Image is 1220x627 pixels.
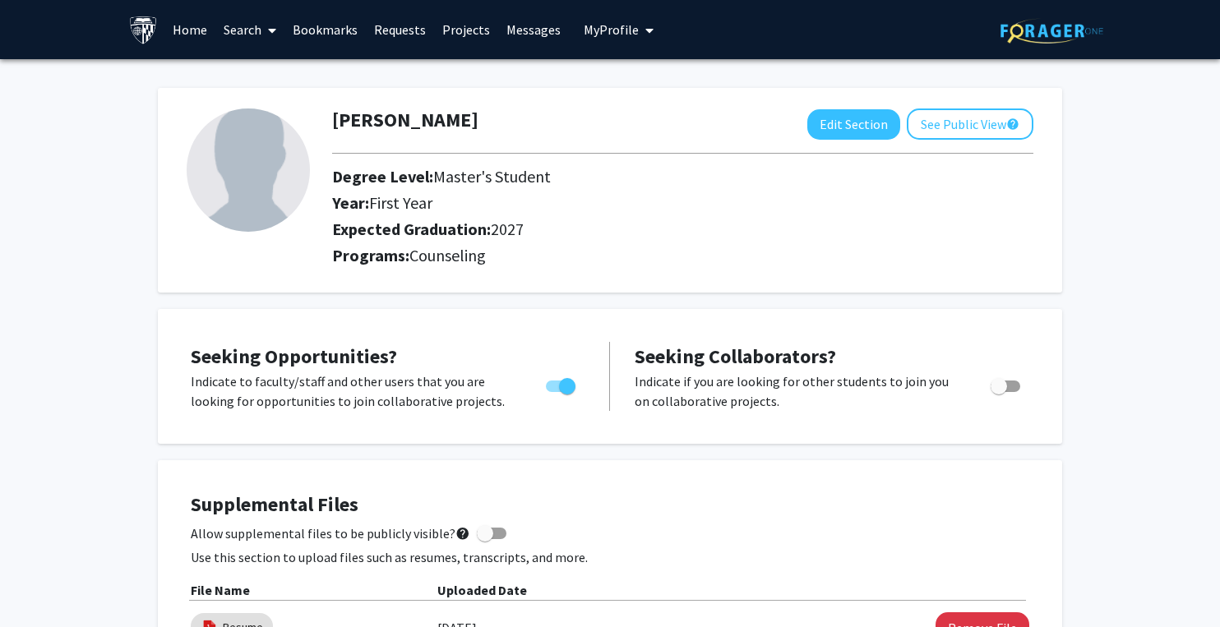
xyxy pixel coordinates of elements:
[433,166,551,187] span: Master's Student
[1006,114,1019,134] mat-icon: help
[807,109,900,140] button: Edit Section
[191,343,397,369] span: Seeking Opportunities?
[984,371,1029,396] div: Toggle
[191,493,1029,517] h4: Supplemental Files
[332,108,478,132] h1: [PERSON_NAME]
[191,582,250,598] b: File Name
[129,16,158,44] img: Johns Hopkins University Logo
[1000,18,1103,44] img: ForagerOne Logo
[12,553,70,615] iframe: Chat
[191,547,1029,567] p: Use this section to upload files such as resumes, transcripts, and more.
[284,1,366,58] a: Bookmarks
[584,21,639,38] span: My Profile
[635,343,836,369] span: Seeking Collaborators?
[434,1,498,58] a: Projects
[187,108,310,232] img: Profile Picture
[455,523,470,543] mat-icon: help
[332,167,892,187] h2: Degree Level:
[332,219,892,239] h2: Expected Graduation:
[191,523,470,543] span: Allow supplemental files to be publicly visible?
[366,1,434,58] a: Requests
[635,371,959,411] p: Indicate if you are looking for other students to join you on collaborative projects.
[332,246,1033,265] h2: Programs:
[215,1,284,58] a: Search
[191,371,515,411] p: Indicate to faculty/staff and other users that you are looking for opportunities to join collabor...
[907,108,1033,140] button: See Public View
[498,1,569,58] a: Messages
[369,192,432,213] span: First Year
[332,193,892,213] h2: Year:
[409,245,486,265] span: Counseling
[437,582,527,598] b: Uploaded Date
[164,1,215,58] a: Home
[491,219,524,239] span: 2027
[539,371,585,396] div: Toggle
